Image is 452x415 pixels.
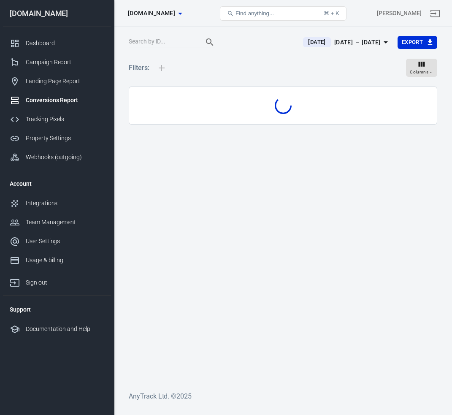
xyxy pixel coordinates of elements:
div: [DOMAIN_NAME] [3,10,111,17]
div: Property Settings [26,134,104,143]
div: Landing Page Report [26,77,104,86]
li: Account [3,174,111,194]
div: Campaign Report [26,58,104,67]
h6: AnyTrack Ltd. © 2025 [129,391,437,401]
a: Conversions Report [3,91,111,110]
div: Dashboard [26,39,104,48]
a: Sign out [425,3,445,24]
div: Account id: Z7eiIvhy [377,9,422,18]
span: [DATE] [305,38,329,46]
div: User Settings [26,237,104,246]
div: Integrations [26,199,104,208]
div: Conversions Report [26,96,104,105]
span: Find anything... [235,10,274,16]
span: Columns [410,68,428,76]
a: Webhooks (outgoing) [3,148,111,167]
a: User Settings [3,232,111,251]
div: Documentation and Help [26,325,104,334]
button: Export [398,36,437,49]
div: Sign out [26,278,104,287]
div: Tracking Pixels [26,115,104,124]
a: Property Settings [3,129,111,148]
button: Find anything...⌘ + K [220,6,346,21]
span: carinspector.io [128,8,175,19]
a: Landing Page Report [3,72,111,91]
div: Webhooks (outgoing) [26,153,104,162]
li: Support [3,299,111,320]
div: Usage & billing [26,256,104,265]
button: Columns [406,59,437,77]
a: Campaign Report [3,53,111,72]
h5: Filters: [129,54,149,81]
a: Usage & billing [3,251,111,270]
div: Team Management [26,218,104,227]
a: Integrations [3,194,111,213]
a: Team Management [3,213,111,232]
div: ⌘ + K [324,10,339,16]
a: Sign out [3,270,111,292]
div: [DATE] － [DATE] [334,37,381,48]
a: Tracking Pixels [3,110,111,129]
a: Dashboard [3,34,111,53]
button: [DOMAIN_NAME] [125,5,185,21]
button: Search [200,32,220,52]
button: [DATE][DATE] － [DATE] [296,35,397,49]
input: Search by ID... [129,37,196,48]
